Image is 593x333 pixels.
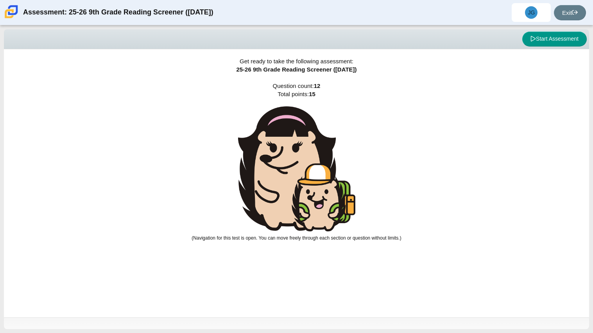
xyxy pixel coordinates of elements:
span: Question count: Total points: [192,82,401,241]
a: Exit [554,5,586,20]
small: (Navigation for this test is open. You can move freely through each section or question without l... [192,235,401,241]
button: Start Assessment [522,32,587,47]
img: Carmen School of Science & Technology [3,4,20,20]
div: Assessment: 25-26 9th Grade Reading Screener ([DATE]) [23,3,213,22]
span: JG [528,10,535,15]
span: 25-26 9th Grade Reading Screener ([DATE]) [236,66,357,73]
b: 15 [309,91,315,97]
a: Carmen School of Science & Technology [3,14,20,21]
span: Get ready to take the following assessment: [240,58,353,64]
img: hedgehog-teacher-with-student.png [238,106,355,232]
b: 12 [314,82,321,89]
